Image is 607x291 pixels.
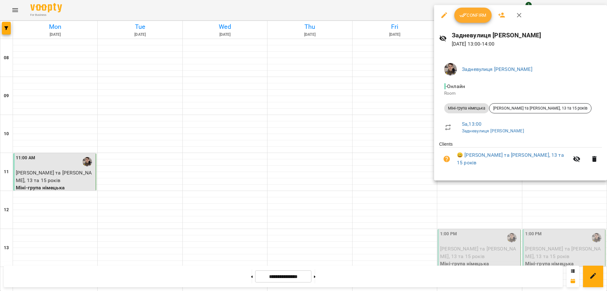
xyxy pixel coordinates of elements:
span: Confirm [459,11,487,19]
ul: Clients [439,141,602,173]
a: Задневулиця [PERSON_NAME] [462,66,532,72]
div: [PERSON_NAME] та [PERSON_NAME], 13 та 15 років [489,103,592,113]
span: [PERSON_NAME] та [PERSON_NAME], 13 та 15 років [489,105,591,111]
a: 😀 [PERSON_NAME] та [PERSON_NAME], 13 та 15 років [457,151,569,166]
button: Confirm [454,8,492,23]
a: Задневулиця [PERSON_NAME] [462,128,524,133]
span: Міні-група німецька [444,105,489,111]
p: Room [444,90,597,97]
a: Sa , 13:00 [462,121,481,127]
h6: Задневулиця [PERSON_NAME] [452,30,602,40]
p: [DATE] 13:00 - 14:00 [452,40,602,48]
img: fc1e08aabc335e9c0945016fe01e34a0.jpg [444,63,457,76]
button: Unpaid. Bill the attendance? [439,151,454,167]
span: - Онлайн [444,83,466,89]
